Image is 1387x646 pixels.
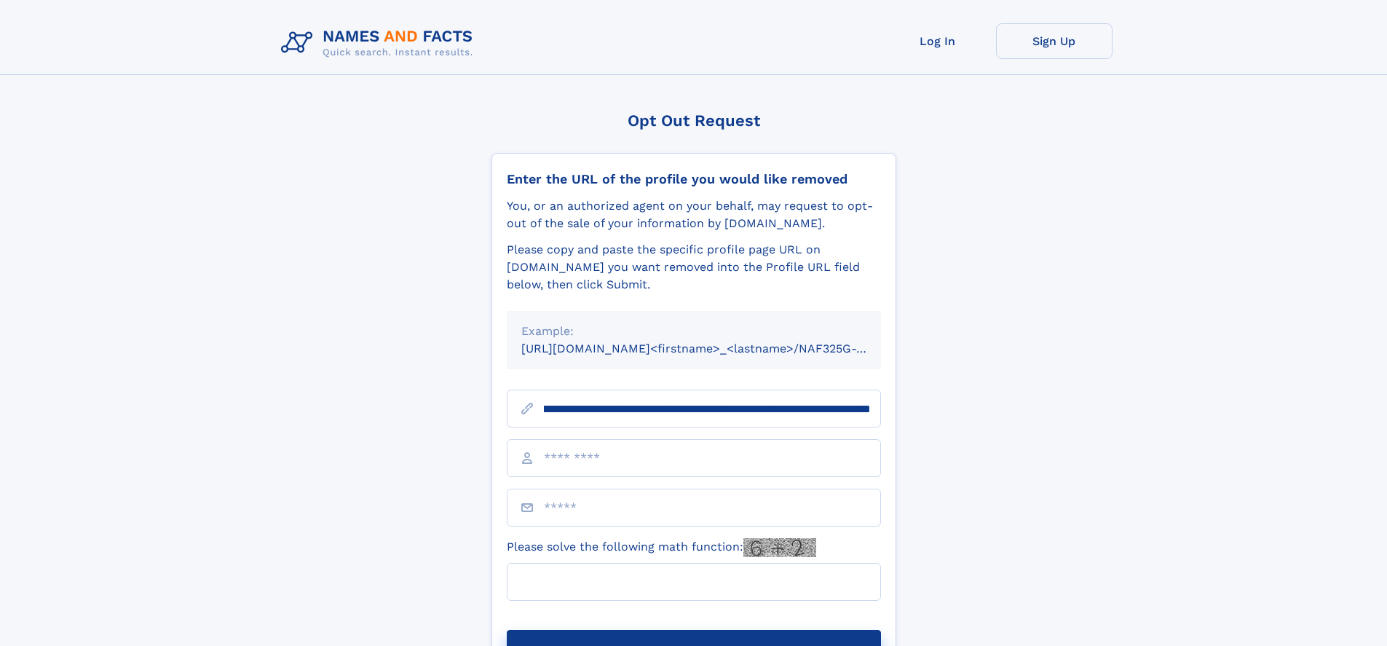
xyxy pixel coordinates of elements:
[521,323,866,340] div: Example:
[996,23,1113,59] a: Sign Up
[507,171,881,187] div: Enter the URL of the profile you would like removed
[507,197,881,232] div: You, or an authorized agent on your behalf, may request to opt-out of the sale of your informatio...
[507,538,816,557] label: Please solve the following math function:
[507,241,881,294] div: Please copy and paste the specific profile page URL on [DOMAIN_NAME] you want removed into the Pr...
[521,342,909,355] small: [URL][DOMAIN_NAME]<firstname>_<lastname>/NAF325G-xxxxxxxx
[880,23,996,59] a: Log In
[275,23,485,63] img: Logo Names and Facts
[491,111,896,130] div: Opt Out Request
